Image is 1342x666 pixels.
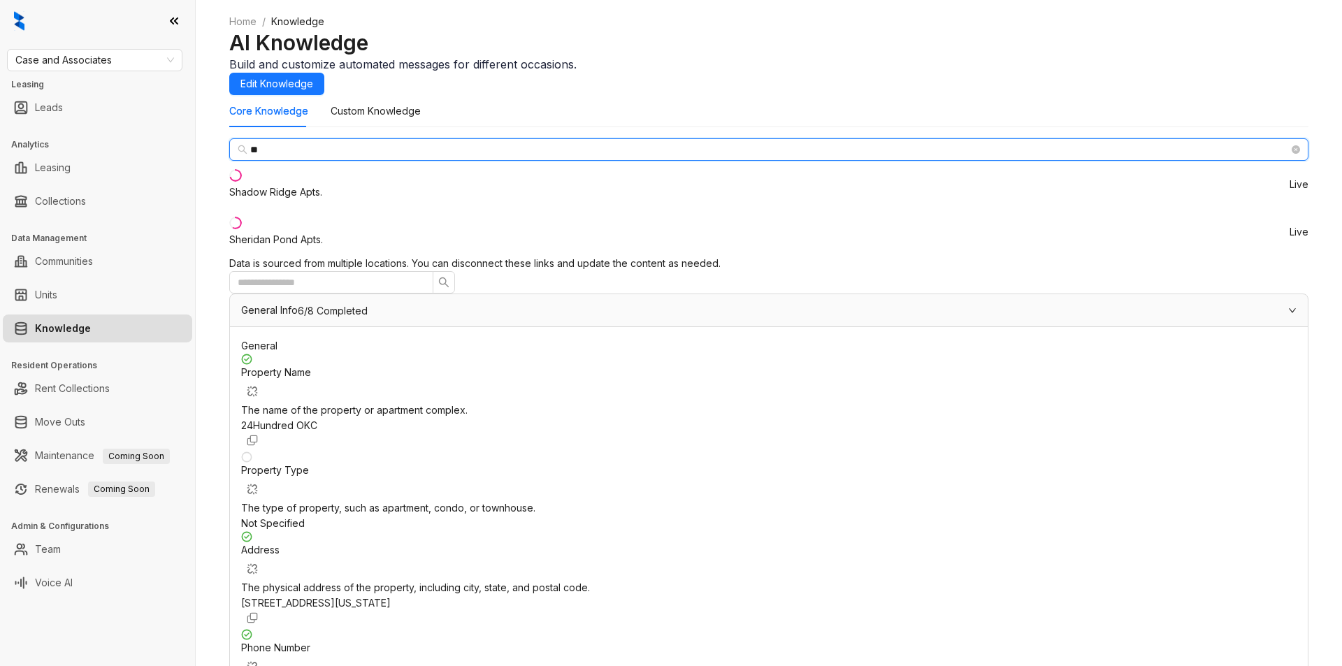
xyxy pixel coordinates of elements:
span: General [241,340,277,352]
span: close-circle [1292,145,1300,154]
span: General Info [241,304,298,316]
h3: Analytics [11,138,195,151]
li: Team [3,535,192,563]
li: Collections [3,187,192,215]
li: Voice AI [3,569,192,597]
span: 24Hundred OKC [241,419,317,431]
a: Team [35,535,61,563]
div: Property Name [241,365,1297,403]
li: Communities [3,247,192,275]
li: Units [3,281,192,309]
li: Knowledge [3,314,192,342]
div: [STREET_ADDRESS][US_STATE] [241,595,1297,611]
li: Rent Collections [3,375,192,403]
li: Maintenance [3,442,192,470]
span: Coming Soon [103,449,170,464]
div: General Info6/8 Completed [230,294,1308,326]
li: Move Outs [3,408,192,436]
h3: Data Management [11,232,195,245]
span: Live [1290,180,1308,189]
span: Knowledge [271,15,324,27]
a: Communities [35,247,93,275]
li: Leasing [3,154,192,182]
span: Edit Knowledge [240,76,313,92]
li: Leads [3,94,192,122]
span: expanded [1288,306,1297,314]
li: / [262,14,266,29]
div: Sheridan Pond Apts. [229,232,323,247]
div: Address [241,542,1297,580]
a: Leasing [35,154,71,182]
span: Case and Associates [15,50,174,71]
div: Property Type [241,463,1297,500]
a: Knowledge [35,314,91,342]
a: Voice AI [35,569,73,597]
div: Core Knowledge [229,103,308,119]
span: Live [1290,227,1308,237]
li: Renewals [3,475,192,503]
a: Collections [35,187,86,215]
h3: Leasing [11,78,195,91]
div: Not Specified [241,516,1297,531]
h2: AI Knowledge [229,29,1308,56]
span: 6/8 Completed [298,306,368,316]
div: The type of property, such as apartment, condo, or townhouse. [241,500,1297,516]
a: Units [35,281,57,309]
a: Home [226,14,259,29]
a: Move Outs [35,408,85,436]
span: search [438,277,449,288]
div: The name of the property or apartment complex. [241,403,1297,418]
span: search [238,145,247,154]
span: Coming Soon [88,482,155,497]
a: Rent Collections [35,375,110,403]
h3: Admin & Configurations [11,520,195,533]
div: Custom Knowledge [331,103,421,119]
div: The physical address of the property, including city, state, and postal code. [241,580,1297,595]
img: logo [14,11,24,31]
div: Build and customize automated messages for different occasions. [229,56,1308,73]
button: Edit Knowledge [229,73,324,95]
div: Data is sourced from multiple locations. You can disconnect these links and update the content as... [229,256,1308,271]
div: Shadow Ridge Apts. [229,184,322,200]
a: RenewalsComing Soon [35,475,155,503]
h3: Resident Operations [11,359,195,372]
a: Leads [35,94,63,122]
